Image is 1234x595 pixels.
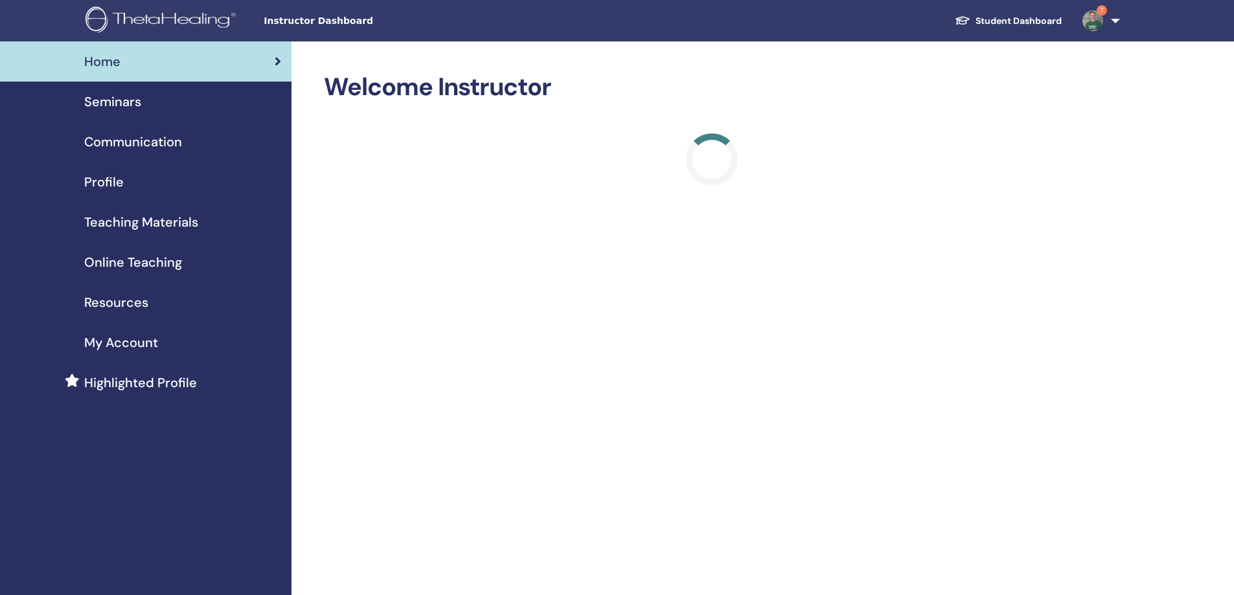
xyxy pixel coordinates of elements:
[84,132,182,152] span: Communication
[84,333,158,352] span: My Account
[84,293,148,312] span: Resources
[955,15,970,26] img: graduation-cap-white.svg
[264,14,458,28] span: Instructor Dashboard
[84,52,120,71] span: Home
[1097,5,1107,16] span: 7
[84,212,198,232] span: Teaching Materials
[324,73,1101,102] h2: Welcome Instructor
[86,6,240,36] img: logo.png
[1082,10,1103,31] img: default.jpg
[84,373,197,392] span: Highlighted Profile
[944,9,1072,33] a: Student Dashboard
[84,172,124,192] span: Profile
[84,253,182,272] span: Online Teaching
[84,92,141,111] span: Seminars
